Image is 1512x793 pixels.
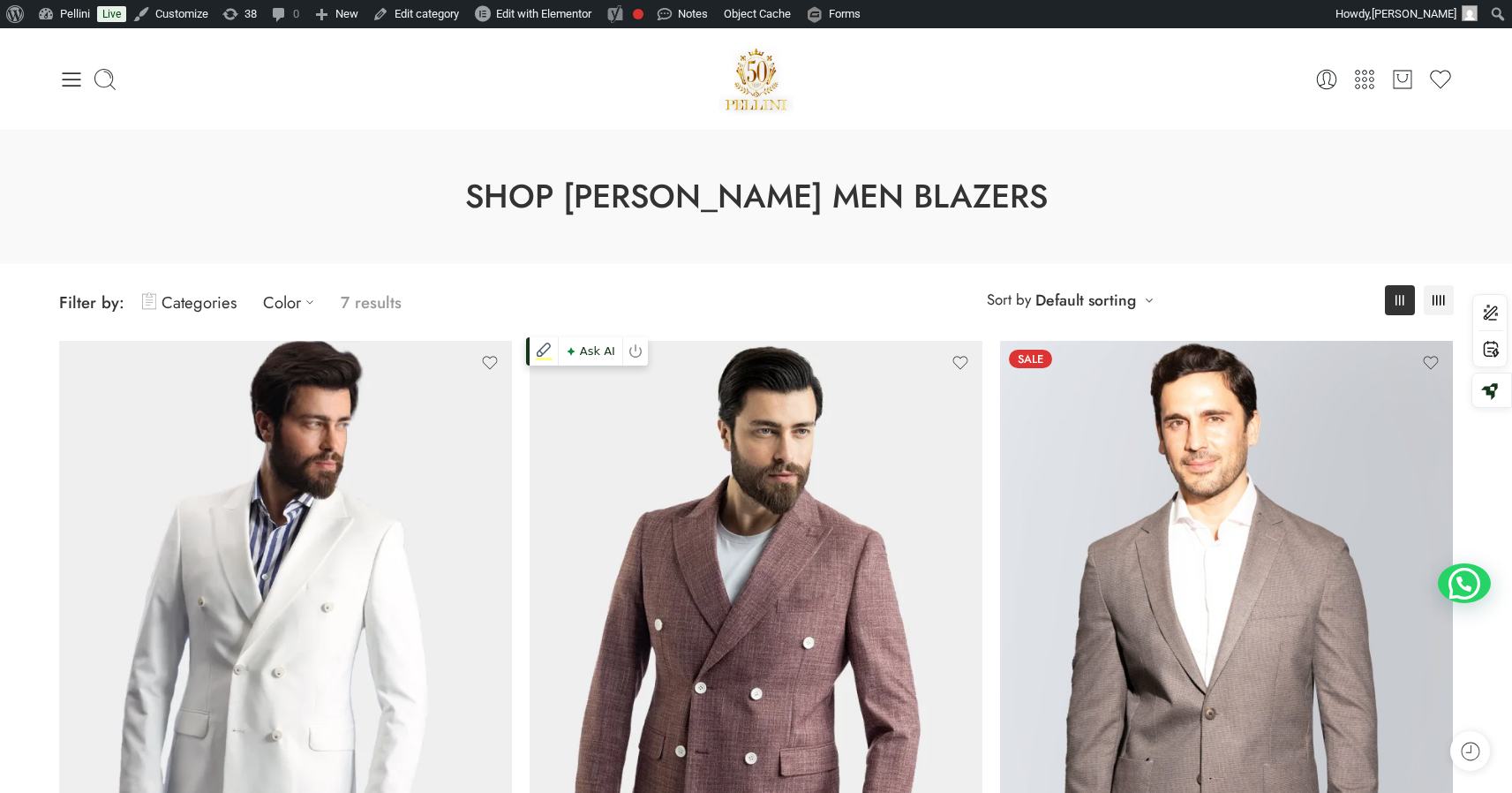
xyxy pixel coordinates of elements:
[1372,7,1456,20] span: [PERSON_NAME]
[1428,67,1453,92] a: Wishlist
[1314,67,1339,92] a: My Account
[496,7,591,20] span: Edit with Elementor
[1390,67,1415,92] a: Cart
[142,282,237,323] a: Categories
[263,282,323,323] a: Color
[718,42,794,117] img: Pellini
[718,42,794,117] a: Pellini -
[987,285,1031,314] span: Sort by
[59,291,124,314] span: Filter by:
[44,174,1468,220] h1: Shop [PERSON_NAME] Men Blazers
[562,340,619,363] span: Ask AI
[1035,288,1136,313] a: Default sorting
[341,282,402,323] p: 7 results
[633,9,643,19] div: Needs improvement
[97,6,126,22] a: Live
[1009,350,1052,368] span: Sale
